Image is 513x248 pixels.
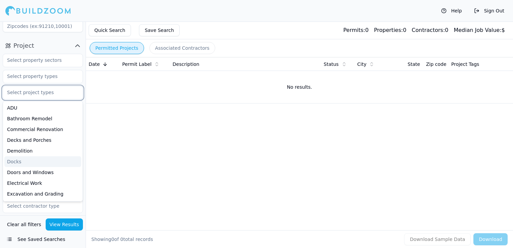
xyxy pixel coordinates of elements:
[454,27,501,33] span: Median Job Value:
[89,24,131,36] button: Quick Search
[412,26,448,34] div: 0
[3,233,83,245] button: See Saved Searches
[471,5,508,16] button: Sign Out
[120,237,123,242] span: 0
[90,42,144,54] button: Permitted Projects
[173,61,199,68] span: Description
[3,101,83,202] div: Suggestions
[3,40,83,51] button: Project
[3,86,74,98] input: Select project types
[454,26,505,34] div: $
[4,146,81,156] div: Demolition
[374,27,403,33] span: Properties:
[3,70,74,82] input: Select property types
[91,236,153,243] div: Showing of total records
[426,61,447,68] span: Zip code
[374,26,406,34] div: 0
[357,61,366,68] span: City
[4,113,81,124] div: Bathroom Remodel
[4,189,81,199] div: Excavation and Grading
[46,218,83,231] button: View Results
[111,237,114,242] span: 0
[4,199,81,210] div: Fences
[86,71,513,103] td: No results.
[13,41,34,50] span: Project
[4,178,81,189] div: Electrical Work
[122,61,151,68] span: Permit Label
[343,26,368,34] div: 0
[3,200,74,212] input: Select contractor type
[139,24,180,36] button: Save Search
[4,102,81,113] div: ADU
[324,61,339,68] span: Status
[451,61,479,68] span: Project Tags
[3,54,74,66] input: Select property sectors
[408,61,420,68] span: State
[3,20,83,32] input: Zipcodes (ex:91210,10001)
[5,218,43,231] button: Clear all filters
[4,124,81,135] div: Commercial Renovation
[4,167,81,178] div: Doors and Windows
[4,156,81,167] div: Docks
[438,5,465,16] button: Help
[343,27,365,33] span: Permits:
[89,61,100,68] span: Date
[4,135,81,146] div: Decks and Porches
[412,27,445,33] span: Contractors:
[149,42,215,54] button: Associated Contractors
